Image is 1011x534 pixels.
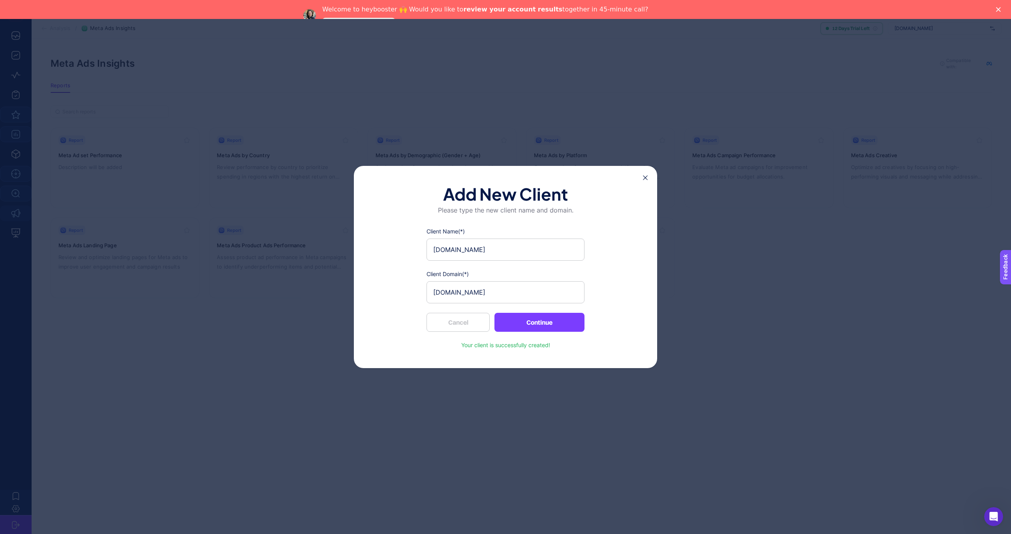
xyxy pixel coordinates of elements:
b: review your account [463,6,536,13]
div: Close [996,7,1004,12]
img: Profile image for Neslihan [303,9,316,22]
p: Please type the new client name and domain. [379,205,632,215]
input: Your client name [427,239,584,261]
iframe: Intercom live chat [984,507,1003,526]
button: Cancel [427,313,490,332]
div: Welcome to heybooster 🙌 Would you like to together in 45-minute call? [322,6,648,13]
h1: Add New Client [379,185,632,201]
label: Client Name(*) [427,228,584,235]
b: results [538,6,562,13]
label: Client Domain(*) [427,270,584,278]
input: Your domain name [427,281,584,303]
span: Your client is successfully created! [461,341,550,349]
span: Feedback [5,2,30,9]
button: Continue [494,313,584,332]
a: Speak with an Expert [322,18,395,27]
